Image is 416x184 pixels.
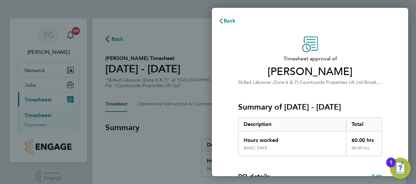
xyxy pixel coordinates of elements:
h3: Summary of [DATE] - [DATE] [238,102,382,112]
span: Timesheet approval of [238,55,382,63]
div: Hours worked [238,131,346,146]
div: 1 [390,162,392,171]
a: Edit [372,173,382,180]
div: 60.00 hrs [346,131,382,146]
div: Description [238,118,346,131]
div: Total [346,118,382,131]
button: Open Resource Center, 1 new notification [390,158,411,179]
button: Back [212,14,242,27]
div: BASIC PAYE [244,146,268,151]
span: [PERSON_NAME] [238,65,382,78]
span: · [363,80,364,85]
div: 60.00 hrs [346,146,382,156]
div: Summary of 18 - 24 Aug 2025 [238,117,382,156]
span: · [298,80,300,85]
span: Countryside Properties UK Ltd [300,80,363,85]
span: Edit [372,173,382,179]
span: Back [224,18,236,24]
span: Skilled Labourer (Zone 6 & 7) [238,80,298,85]
h4: PO details [238,172,270,181]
